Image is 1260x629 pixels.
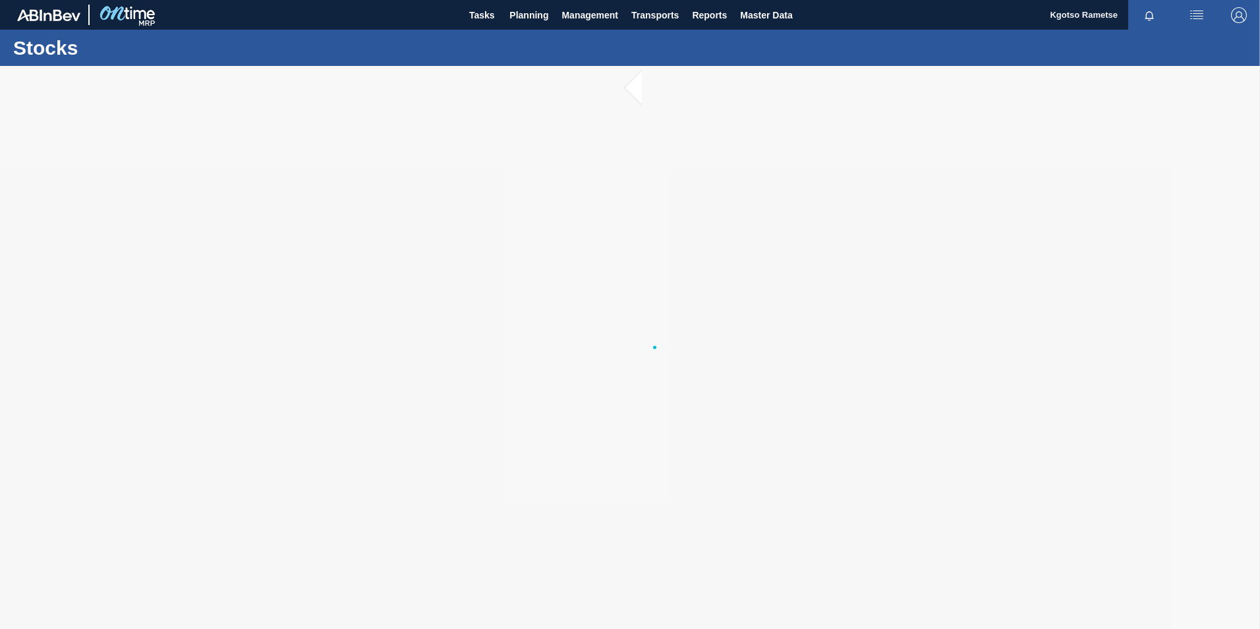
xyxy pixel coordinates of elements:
span: Management [561,7,618,23]
h1: Stocks [13,40,247,55]
img: TNhmsLtSVTkK8tSr43FrP2fwEKptu5GPRR3wAAAABJRU5ErkJggg== [17,9,80,21]
span: Reports [692,7,727,23]
span: Master Data [740,7,792,23]
button: Notifications [1128,6,1170,24]
span: Tasks [467,7,496,23]
span: Transports [631,7,679,23]
span: Planning [509,7,548,23]
img: userActions [1189,7,1205,23]
img: Logout [1231,7,1247,23]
